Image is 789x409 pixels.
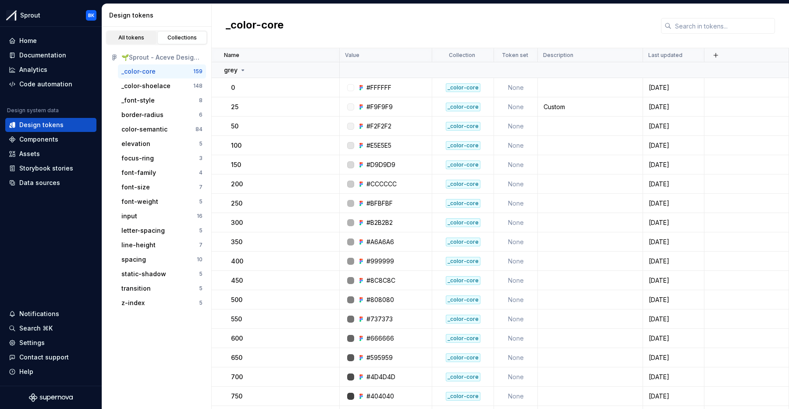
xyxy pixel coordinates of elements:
[5,365,96,379] button: Help
[19,367,33,376] div: Help
[224,66,238,75] p: grey
[366,392,394,401] div: #404040
[446,180,480,188] div: _color-core
[118,253,206,267] a: spacing10
[446,238,480,246] div: _color-core
[193,82,203,89] div: 148
[643,334,704,343] div: [DATE]
[446,295,480,304] div: _color-core
[494,309,538,329] td: None
[494,136,538,155] td: None
[199,198,203,205] div: 5
[446,257,480,266] div: _color-core
[118,209,206,223] button: input16
[643,141,704,150] div: [DATE]
[5,63,96,77] a: Analytics
[446,122,480,131] div: _color-core
[19,135,58,144] div: Components
[121,284,151,293] div: transition
[231,334,243,343] p: 600
[543,52,573,59] p: Description
[118,151,206,165] button: focus-ring3
[5,161,96,175] a: Storybook stories
[366,199,393,208] div: #BFBFBF
[648,52,682,59] p: Last updated
[231,276,243,285] p: 450
[446,141,480,150] div: _color-core
[199,299,203,306] div: 5
[5,147,96,161] a: Assets
[538,103,642,111] div: Custom
[118,267,206,281] button: static-shadow5
[643,392,704,401] div: [DATE]
[118,64,206,78] button: _color-core159
[199,155,203,162] div: 3
[446,103,480,111] div: _color-core
[19,149,40,158] div: Assets
[446,218,480,227] div: _color-core
[494,290,538,309] td: None
[643,353,704,362] div: [DATE]
[446,160,480,169] div: _color-core
[366,257,394,266] div: #999999
[118,180,206,194] button: font-size7
[366,180,397,188] div: #CCCCCC
[109,11,208,20] div: Design tokens
[494,329,538,348] td: None
[366,160,395,169] div: #D9D9D9
[231,218,243,227] p: 300
[118,195,206,209] button: font-weight5
[197,213,203,220] div: 16
[366,315,393,324] div: #737373
[199,169,203,176] div: 4
[231,238,242,246] p: 350
[121,212,137,221] div: input
[366,238,394,246] div: #A6A6A6
[121,168,156,177] div: font-family
[19,324,53,333] div: Search ⌘K
[118,224,206,238] a: letter-spacing5
[231,392,242,401] p: 750
[226,18,284,34] h2: _color-core
[5,321,96,335] button: Search ⌘K
[121,270,166,278] div: static-shadow
[5,34,96,48] a: Home
[366,373,395,381] div: #4D4D4D
[224,52,239,59] p: Name
[19,338,45,347] div: Settings
[19,36,37,45] div: Home
[231,122,238,131] p: 50
[446,392,480,401] div: _color-core
[19,51,66,60] div: Documentation
[231,373,243,381] p: 700
[5,336,96,350] a: Settings
[231,257,243,266] p: 400
[199,270,203,277] div: 5
[7,107,59,114] div: Design system data
[366,334,394,343] div: #666666
[345,52,359,59] p: Value
[160,34,204,41] div: Collections
[494,252,538,271] td: None
[643,180,704,188] div: [DATE]
[118,296,206,310] button: z-index5
[643,218,704,227] div: [DATE]
[446,373,480,381] div: _color-core
[366,141,391,150] div: #E5E5E5
[121,96,155,105] div: _font-style
[199,140,203,147] div: 5
[118,281,206,295] button: transition5
[118,79,206,93] a: _color-shoelace148
[29,393,73,402] svg: Supernova Logo
[121,53,203,62] div: 🌱Sprout - Aceve Design system 2025
[643,276,704,285] div: [DATE]
[446,199,480,208] div: _color-core
[121,125,167,134] div: color-semantic
[121,226,165,235] div: letter-spacing
[199,97,203,104] div: 8
[193,68,203,75] div: 159
[366,276,395,285] div: #8C8C8C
